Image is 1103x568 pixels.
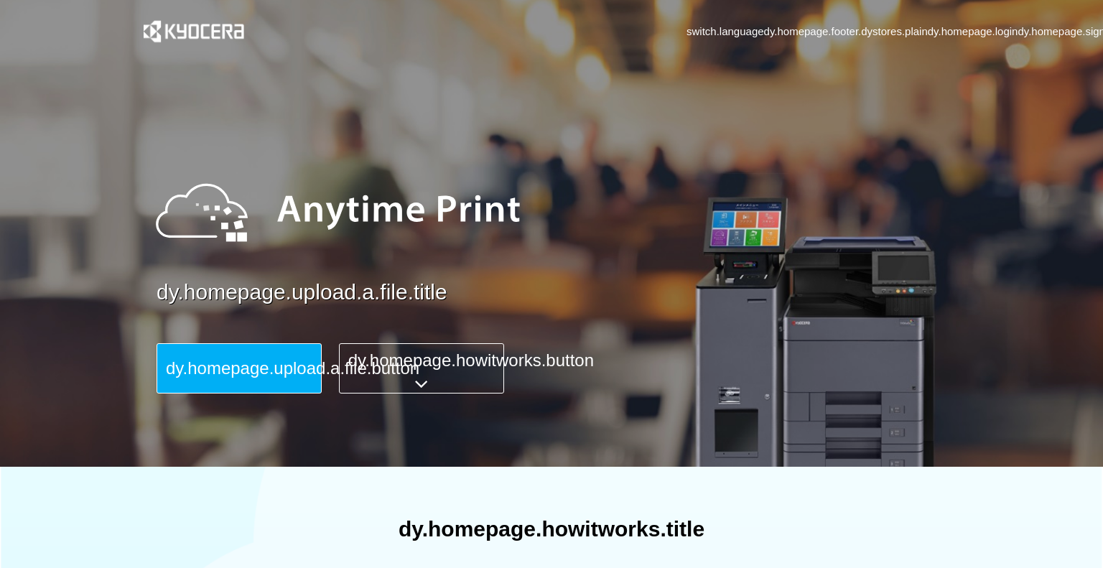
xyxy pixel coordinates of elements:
a: dy.homepage.footer.dystores.plain [764,24,928,39]
span: dy.homepage.upload.a.file.button [166,358,419,378]
button: dy.homepage.upload.a.file.button [157,343,322,394]
a: switch.language [687,24,764,39]
button: dy.homepage.howitworks.button [339,343,504,394]
a: dy.homepage.upload.a.file.title [157,277,982,308]
a: dy.homepage.login [928,24,1018,39]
